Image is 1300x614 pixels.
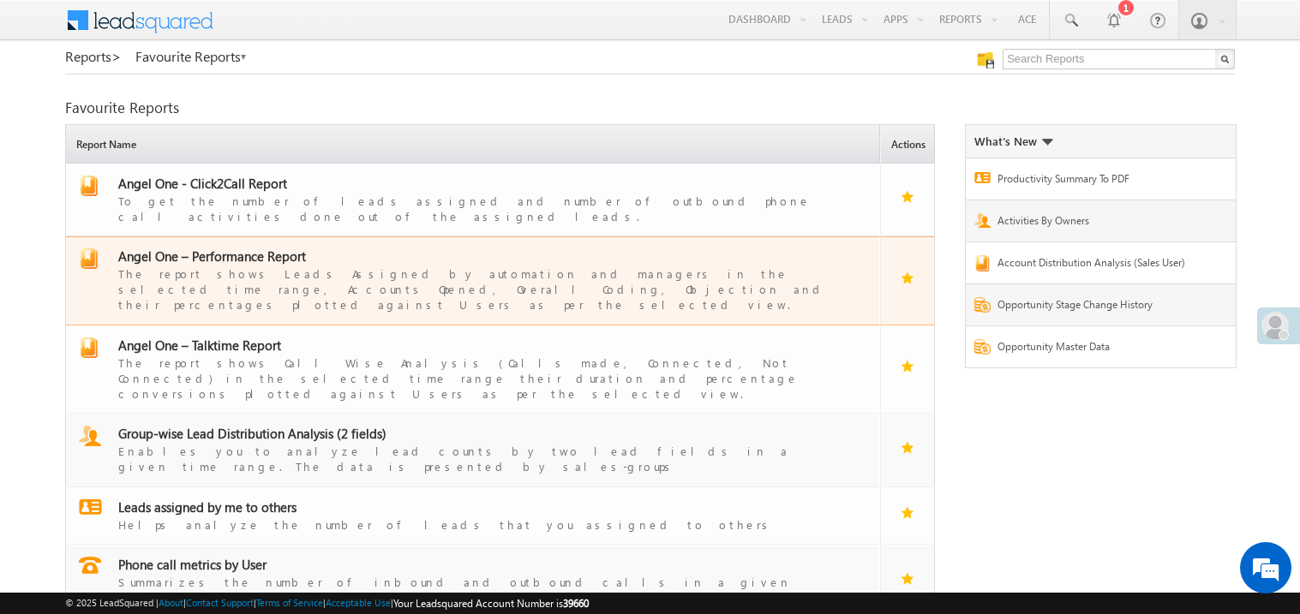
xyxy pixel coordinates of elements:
div: The report shows Leads Assigned by automation and managers in the selected time range, Accounts O... [118,265,848,313]
img: What's new [1041,139,1053,146]
div: The report shows Call Wise Analysis (Calls made, Connected, Not Connected) in the selected time r... [118,354,848,402]
a: About [159,597,183,608]
a: Favourite Reports [135,49,248,64]
span: 39660 [563,597,589,610]
span: Report Name [70,128,879,163]
a: report Phone call metrics by UserSummarizes the number of inbound and outbound calls in a given t... [75,557,872,605]
span: Group-wise Lead Distribution Analysis (2 fields) [118,425,386,442]
a: report Leads assigned by me to othersHelps analyze the number of leads that you assigned to others [75,499,872,533]
span: Phone call metrics by User [118,556,267,573]
img: Report [974,339,991,355]
a: report Angel One - Click2Call ReportTo get the number of leads assigned and number of outbound ph... [75,176,872,224]
a: Activities By Owners [997,213,1198,233]
span: © 2025 LeadSquared | | | | | [65,595,589,611]
span: > [111,46,122,66]
a: Terms of Service [256,597,323,608]
input: Search Reports [1003,49,1235,69]
span: Your Leadsquared Account Number is [393,597,589,610]
div: Summarizes the number of inbound and outbound calls in a given timeperiod by users [118,573,848,605]
a: report Group-wise Lead Distribution Analysis (2 fields)Enables you to analyze lead counts by two ... [75,426,872,474]
img: Manage all your saved reports! [977,51,994,69]
img: report [79,176,99,196]
span: Angel One – Talktime Report [118,337,281,354]
img: Report [974,255,991,271]
img: report [79,426,101,446]
img: report [79,337,99,358]
span: Angel One - Click2Call Report [118,175,287,192]
a: report Angel One – Performance ReportThe report shows Leads Assigned by automation and managers i... [75,248,872,313]
a: Acceptable Use [326,597,391,608]
img: Report [974,172,991,183]
a: Account Distribution Analysis (Sales User) [997,255,1198,275]
a: Reports> [65,49,122,64]
span: Leads assigned by me to others [118,498,297,516]
img: report [79,248,99,269]
img: report [79,499,102,515]
span: Actions [885,128,934,163]
img: Report [974,297,991,313]
div: Favourite Reports [65,100,1235,116]
img: Report [974,213,991,228]
span: Angel One – Performance Report [118,247,306,265]
div: Enables you to analyze lead counts by two lead fields in a given time range. The data is presente... [118,442,848,474]
a: Productivity Summary To PDF [997,171,1198,191]
div: What's New [974,134,1053,149]
img: report [79,557,101,574]
div: Helps analyze the number of leads that you assigned to others [118,516,848,533]
a: Contact Support [186,597,254,608]
a: Opportunity Master Data [997,339,1198,359]
a: Opportunity Stage Change History [997,297,1198,317]
a: report Angel One – Talktime ReportThe report shows Call Wise Analysis (Calls made, Connected, Not... [75,337,872,402]
div: To get the number of leads assigned and number of outbound phone call activities done out of the ... [118,192,848,224]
